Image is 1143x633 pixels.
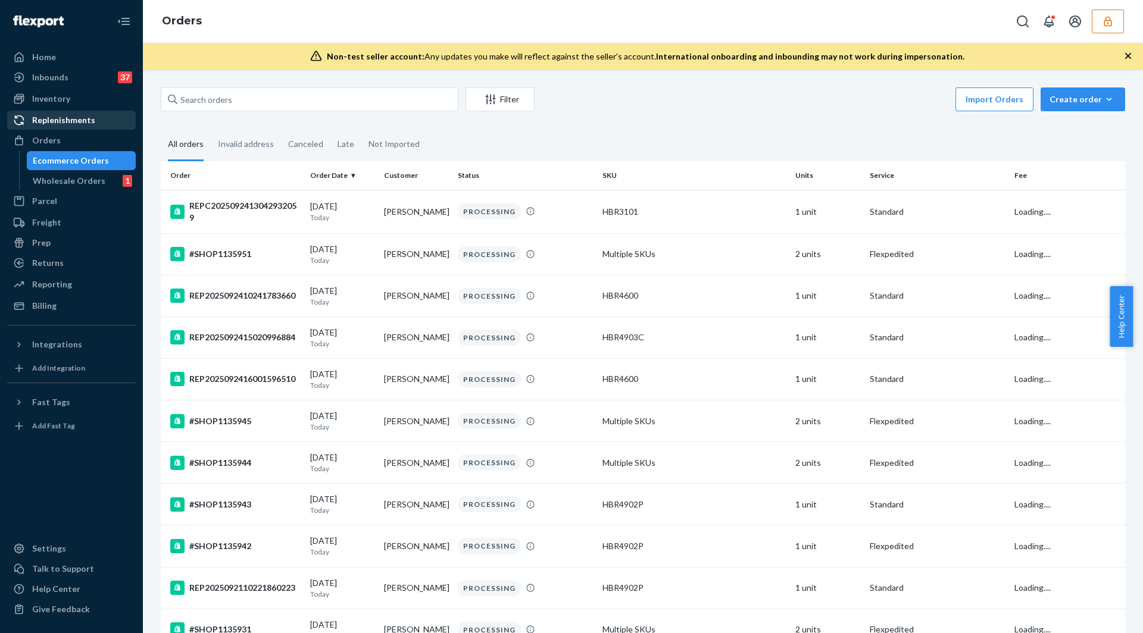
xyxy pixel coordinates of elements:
div: Talk to Support [32,563,94,575]
div: Invalid address [218,129,274,159]
p: Flexpedited [870,415,1005,427]
button: Help Center [1110,286,1133,347]
div: HBR4600 [602,373,786,385]
a: Inventory [7,89,136,108]
div: [DATE] [310,368,374,390]
p: Flexpedited [870,248,1005,260]
div: Create order [1050,93,1116,105]
td: 1 unit [791,316,864,358]
a: Orders [162,14,202,27]
div: #SHOP1135944 [170,456,301,470]
div: Give Feedback [32,603,90,615]
div: Help Center [32,583,80,595]
td: [PERSON_NAME] [379,358,453,400]
div: Replenishments [32,114,95,126]
div: HBR4902P [602,499,786,510]
div: REP2025092415020996884 [170,330,301,344]
p: Flexpedited [870,457,1005,469]
input: Search orders [161,87,458,111]
td: [PERSON_NAME] [379,442,453,484]
a: Freight [7,213,136,232]
div: Any updates you make will reflect against the seller's account. [327,51,964,62]
div: PROCESSING [458,288,521,304]
th: Status [453,161,598,190]
div: PROCESSING [458,538,521,554]
div: REP2025092410241783660 [170,289,301,303]
td: [PERSON_NAME] [379,400,453,442]
a: Orders [7,131,136,150]
div: Inbounds [32,71,68,83]
div: #SHOP1135942 [170,539,301,553]
div: PROCESSING [458,246,521,262]
div: [DATE] [310,285,374,307]
div: Inventory [32,93,70,105]
p: Standard [870,331,1005,343]
a: Talk to Support [7,559,136,578]
div: [DATE] [310,410,374,432]
a: Returns [7,253,136,272]
div: HBR4903C [602,331,786,343]
img: Flexport logo [13,15,64,27]
td: [PERSON_NAME] [379,275,453,316]
div: Ecommerce Orders [33,155,109,167]
td: Multiple SKUs [598,233,791,275]
p: Today [310,547,374,557]
div: Filter [466,93,534,105]
td: 1 unit [791,190,864,233]
div: [DATE] [310,243,374,265]
ol: breadcrumbs [152,4,211,39]
a: Billing [7,296,136,315]
button: Give Feedback [7,600,136,619]
p: Flexpedited [870,540,1005,552]
td: Loading.... [1010,525,1125,567]
th: SKU [598,161,791,190]
td: 2 units [791,442,864,484]
td: 2 units [791,400,864,442]
td: [PERSON_NAME] [379,233,453,275]
div: [DATE] [310,577,374,599]
div: Add Integration [32,363,85,373]
a: Prep [7,233,136,252]
div: #SHOP1135945 [170,414,301,428]
p: Today [310,463,374,474]
td: Loading.... [1010,567,1125,609]
div: Not Imported [368,129,420,159]
div: Billing [32,300,57,312]
p: Standard [870,373,1005,385]
td: [PERSON_NAME] [379,525,453,567]
button: Open notifications [1037,10,1061,33]
td: [PERSON_NAME] [379,190,453,233]
td: 2 units [791,233,864,275]
div: Late [338,129,354,159]
a: Inbounds37 [7,68,136,87]
p: Standard [870,499,1005,510]
div: All orders [168,129,204,161]
p: Today [310,255,374,265]
span: Non-test seller account: [327,51,424,61]
div: Add Fast Tag [32,421,75,431]
div: REP2025092110221860223 [170,581,301,595]
div: #SHOP1135951 [170,247,301,261]
button: Fast Tags [7,393,136,412]
div: Settings [32,543,66,554]
th: Units [791,161,864,190]
td: Loading.... [1010,316,1125,358]
div: 1 [123,175,132,187]
td: 1 unit [791,358,864,400]
td: Loading.... [1010,400,1125,442]
div: [DATE] [310,493,374,515]
p: Today [310,212,374,223]
a: Wholesale Orders1 [27,171,136,190]
a: Add Integration [7,359,136,378]
p: Standard [870,582,1005,594]
div: [DATE] [310,327,374,349]
td: Loading.... [1010,442,1125,484]
div: Returns [32,257,64,269]
div: PROCESSING [458,203,521,220]
p: Today [310,589,374,599]
p: Standard [870,290,1005,302]
p: Today [310,297,374,307]
th: Order Date [305,161,379,190]
div: HBR4902P [602,540,786,552]
td: Loading.... [1010,233,1125,275]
